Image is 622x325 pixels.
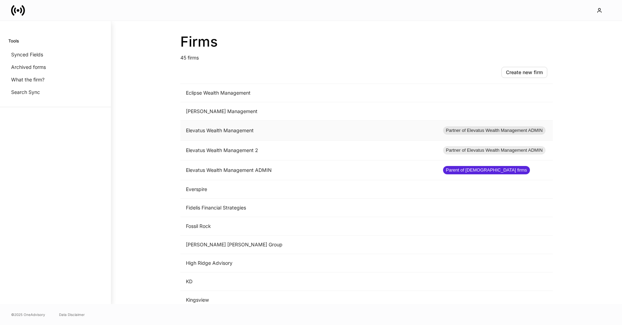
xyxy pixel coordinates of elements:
td: Elevatus Wealth Management [180,121,437,141]
span: Partner of Elevatus Wealth Management ADMIN [443,147,546,154]
td: Elevatus Wealth Management ADMIN [180,160,437,180]
div: Create new firm [506,70,543,75]
a: Search Sync [8,86,103,98]
td: Fidelis Financial Strategies [180,199,437,217]
td: [PERSON_NAME] Management [180,102,437,121]
td: KD [180,272,437,291]
p: Search Sync [11,89,40,96]
a: What the firm? [8,73,103,86]
button: Create new firm [501,67,547,78]
td: [PERSON_NAME] [PERSON_NAME] Group [180,236,437,254]
a: Archived forms [8,61,103,73]
p: Archived forms [11,64,46,71]
h6: Tools [8,38,19,44]
p: 45 firms [180,50,553,61]
span: © 2025 OneAdvisory [11,312,45,317]
td: Kingsview [180,291,437,309]
td: Fossil Rock [180,217,437,236]
span: Partner of Elevatus Wealth Management ADMIN [443,127,546,134]
a: Data Disclaimer [59,312,85,317]
p: Synced Fields [11,51,43,58]
a: Synced Fields [8,48,103,61]
h2: Firms [180,33,553,50]
span: Parent of [DEMOGRAPHIC_DATA] firms [443,167,530,174]
td: Everspire [180,180,437,199]
td: High Ridge Advisory [180,254,437,272]
td: Eclipse Wealth Management [180,84,437,102]
td: Elevatus Wealth Management 2 [180,141,437,160]
p: What the firm? [11,76,44,83]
